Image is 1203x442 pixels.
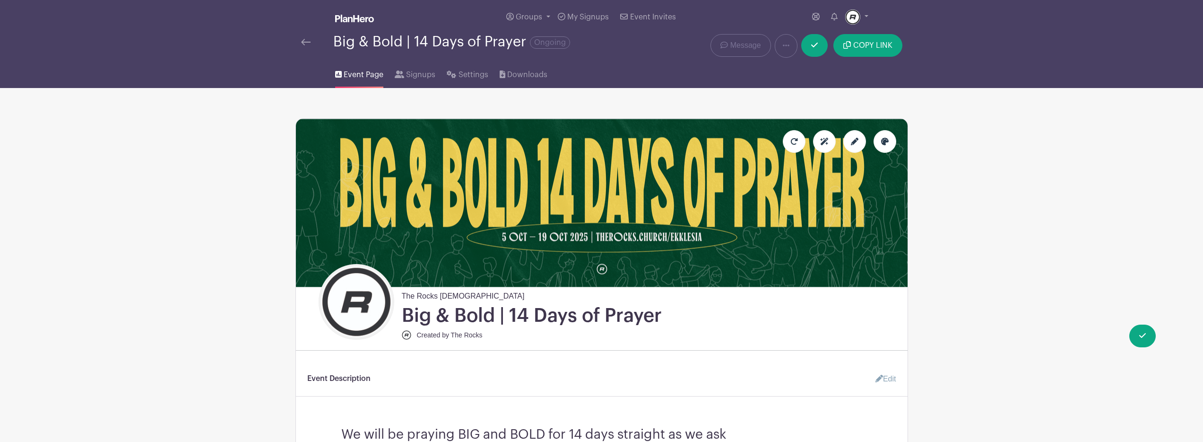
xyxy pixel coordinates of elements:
a: Edit [868,370,896,389]
span: Groups [516,13,542,21]
h6: Event Description [307,374,371,383]
span: Message [730,40,761,51]
a: Event Page [335,58,383,88]
button: COPY LINK [833,34,902,57]
img: Icon%20Logo_B.jpg [845,9,860,25]
div: Big & Bold | 14 Days of Prayer [333,34,570,50]
span: Ongoing [530,36,570,49]
span: COPY LINK [853,42,892,49]
a: Message [710,34,770,57]
img: Icon%20Logo_B.jpg [321,266,392,337]
span: Event Page [344,69,383,80]
img: back-arrow-29a5d9b10d5bd6ae65dc969a981735edf675c4d7a1fe02e03b50dbd4ba3cdb55.svg [301,39,311,45]
h1: Big & Bold | 14 Days of Prayer [402,304,662,327]
span: Downloads [507,69,547,80]
a: Downloads [500,58,547,88]
small: Created by The Rocks [417,331,483,339]
span: The Rocks [DEMOGRAPHIC_DATA] [402,287,525,302]
span: Signups [406,69,435,80]
img: logo_white-6c42ec7e38ccf1d336a20a19083b03d10ae64f83f12c07503d8b9e83406b4c7d.svg [335,15,374,22]
span: My Signups [567,13,609,21]
span: Settings [459,69,488,80]
img: Big&Bold%2014%20Days%20of%20Prayer_Header.png [296,119,908,287]
img: Icon%20Logo_B.jpg [402,330,411,340]
span: Event Invites [630,13,676,21]
a: Settings [447,58,488,88]
a: Signups [395,58,435,88]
